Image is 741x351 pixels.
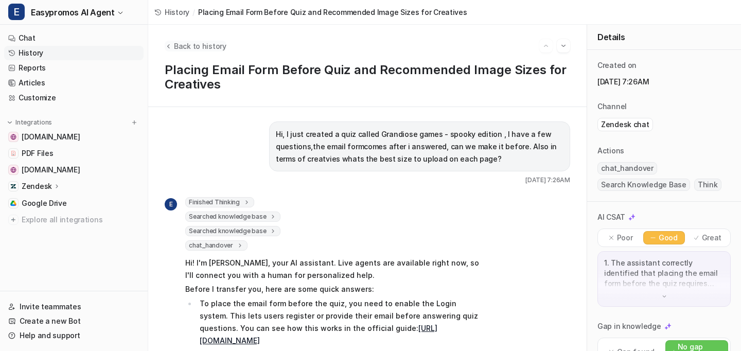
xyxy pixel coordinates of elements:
p: Great [702,233,722,243]
span: E [8,4,25,20]
img: www.easypromosapp.com [10,167,16,173]
a: Reports [4,61,144,75]
img: down-arrow [661,293,668,300]
span: Searched knowledge base [185,212,280,222]
p: Actions [597,146,624,156]
p: Hi! I'm [PERSON_NAME], your AI assistant. Live agents are available right now, so I'll connect yo... [185,257,486,282]
a: Articles [4,76,144,90]
span: Search Knowledge Base [597,179,690,191]
p: Integrations [15,118,52,127]
span: Placing Email Form Before Quiz and Recommended Image Sizes for Creatives [198,7,467,17]
p: [DATE] 7:26AM [597,77,731,87]
p: Poor [617,233,633,243]
a: Customize [4,91,144,105]
span: Back to history [174,41,226,51]
a: Help and support [4,328,144,343]
p: Gap in knowledge [597,321,661,331]
img: Previous session [542,41,550,50]
button: Integrations [4,117,55,128]
p: 1. The assistant correctly identified that placing the email form before the quiz requires enabli... [604,258,724,289]
p: Good [659,233,678,243]
a: Invite teammates [4,300,144,314]
span: Explore all integrations [22,212,139,228]
h1: Placing Email Form Before Quiz and Recommended Image Sizes for Creatives [165,63,570,92]
a: Chat [4,31,144,45]
a: Explore all integrations [4,213,144,227]
a: [URL][DOMAIN_NAME] [200,324,437,345]
p: AI CSAT [597,212,625,222]
div: Details [587,25,741,50]
p: Before I transfer you, here are some quick answers: [185,283,486,295]
span: [DOMAIN_NAME] [22,165,80,175]
img: explore all integrations [8,215,19,225]
span: chat_handover [185,240,248,251]
button: Go to next session [557,39,570,52]
span: PDF Files [22,148,53,159]
a: Create a new Bot [4,314,144,328]
button: Go to previous session [539,39,553,52]
span: Searched knowledge base [185,226,280,236]
span: E [165,198,177,210]
span: / [192,7,195,17]
p: To place the email form before the quiz, you need to enable the Login system. This lets users reg... [200,297,486,347]
span: Think [694,179,721,191]
button: Back to history [165,41,226,51]
img: easypromos-apiref.redoc.ly [10,134,16,140]
a: History [4,46,144,60]
a: easypromos-apiref.redoc.ly[DOMAIN_NAME] [4,130,144,144]
span: [DOMAIN_NAME] [22,132,80,142]
p: Zendesk [22,181,52,191]
p: Zendesk chat [601,119,649,130]
p: Channel [597,101,627,112]
span: History [165,7,189,17]
img: Next session [560,41,567,50]
p: Hi, I just created a quiz called Grandiose games - spooky edition , I have a few questions,the em... [276,128,563,165]
p: Created on [597,60,637,71]
span: Easypromos AI Agent [31,5,114,20]
img: Google Drive [10,200,16,206]
a: History [154,7,189,17]
a: Google DriveGoogle Drive [4,196,144,210]
span: [DATE] 7:26AM [525,175,570,185]
a: PDF FilesPDF Files [4,146,144,161]
a: www.easypromosapp.com[DOMAIN_NAME] [4,163,144,177]
img: PDF Files [10,150,16,156]
img: Zendesk [10,183,16,189]
span: Google Drive [22,198,67,208]
img: menu_add.svg [131,119,138,126]
img: expand menu [6,119,13,126]
span: Finished Thinking [185,197,254,207]
span: chat_handover [597,162,657,174]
